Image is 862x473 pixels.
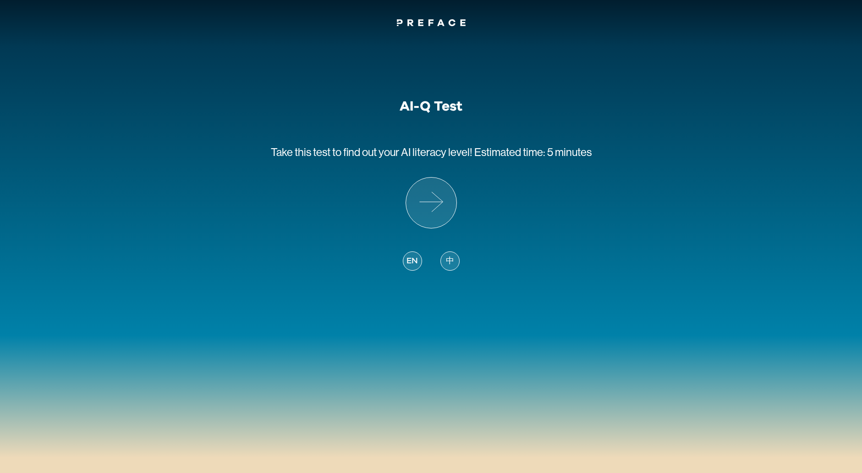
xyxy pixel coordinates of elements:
[271,146,341,158] span: Take this test to
[343,146,472,158] span: find out your AI literacy level!
[406,255,417,267] span: EN
[446,255,454,267] span: 中
[474,146,592,158] span: Estimated time: 5 minutes
[400,98,462,115] h1: AI-Q Test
